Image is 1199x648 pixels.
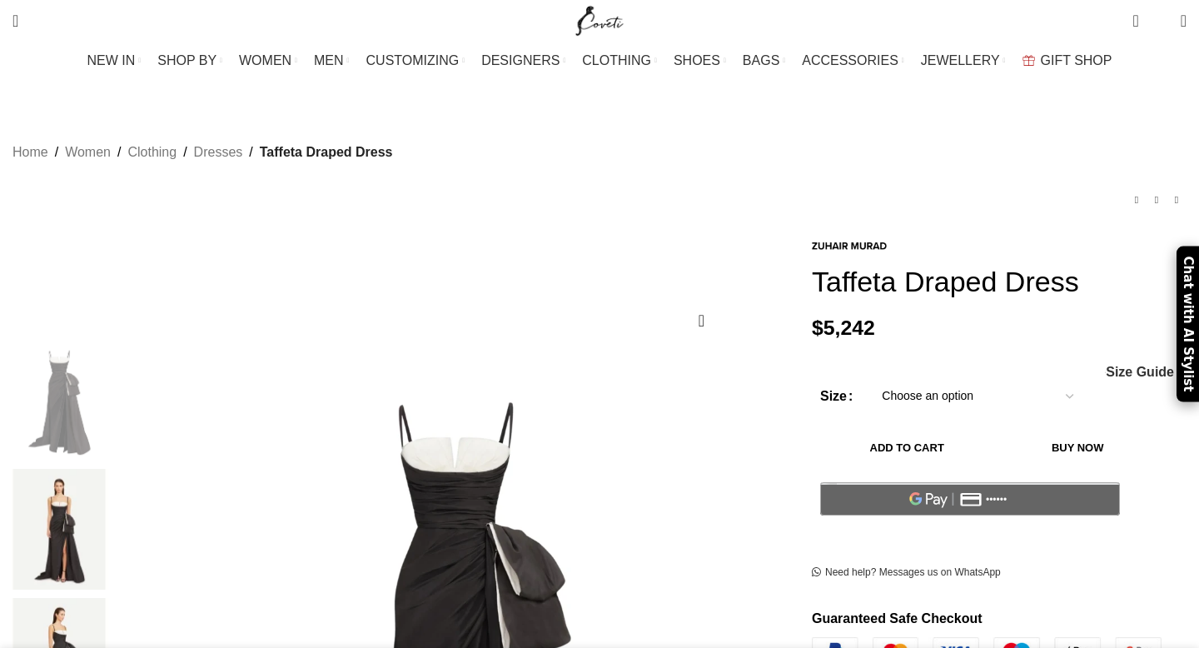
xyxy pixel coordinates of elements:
a: Search [4,4,27,37]
a: Size Guide [1105,366,1174,379]
span: CUSTOMIZING [366,52,460,68]
span: MEN [314,52,344,68]
nav: Breadcrumb [12,142,393,163]
a: MEN [314,44,349,77]
div: My Wishlist [1152,4,1168,37]
a: SHOP BY [157,44,222,77]
a: Clothing [127,142,177,163]
a: Women [65,142,111,163]
span: WOMEN [239,52,291,68]
a: ACCESSORIES [802,44,904,77]
bdi: 5,242 [812,317,875,339]
a: CUSTOMIZING [366,44,465,77]
span: SHOES [674,52,720,68]
img: Zuhair Murad [812,242,887,250]
span: CLOTHING [582,52,651,68]
a: WOMEN [239,44,297,77]
span: Taffeta Draped Dress [260,142,393,163]
a: DESIGNERS [481,44,565,77]
span: GIFT SHOP [1041,52,1112,68]
a: NEW IN [87,44,142,77]
span: DESIGNERS [481,52,560,68]
button: Pay with GPay [820,482,1120,516]
a: JEWELLERY [921,44,1006,77]
button: Buy now [1002,431,1153,466]
label: Size [820,386,853,407]
span: JEWELLERY [921,52,1000,68]
a: Previous product [1127,190,1147,210]
a: Need help? Messages us on WhatsApp [812,566,1001,580]
a: 0 [1124,4,1147,37]
h1: Taffeta Draped Dress [812,265,1187,299]
a: BAGS [743,44,785,77]
span: BAGS [743,52,779,68]
strong: Guaranteed Safe Checkout [812,611,983,626]
span: $ [812,317,823,339]
span: NEW IN [87,52,136,68]
a: Next product [1167,190,1187,210]
span: ACCESSORIES [802,52,898,68]
span: 0 [1155,17,1167,29]
img: GiftBag [1022,55,1035,66]
a: Site logo [572,12,628,27]
text: •••••• [987,494,1008,506]
span: 0 [1134,8,1147,21]
span: Size Guide [1106,366,1174,379]
div: Main navigation [4,44,1195,77]
a: SHOES [674,44,726,77]
a: GIFT SHOP [1022,44,1112,77]
a: Dresses [194,142,243,163]
button: Add to cart [820,431,993,466]
span: SHOP BY [157,52,216,68]
a: CLOTHING [582,44,657,77]
img: Taffeta Draped Dress [8,339,110,461]
img: Zuhair Murad bridal [8,469,110,591]
a: Home [12,142,48,163]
